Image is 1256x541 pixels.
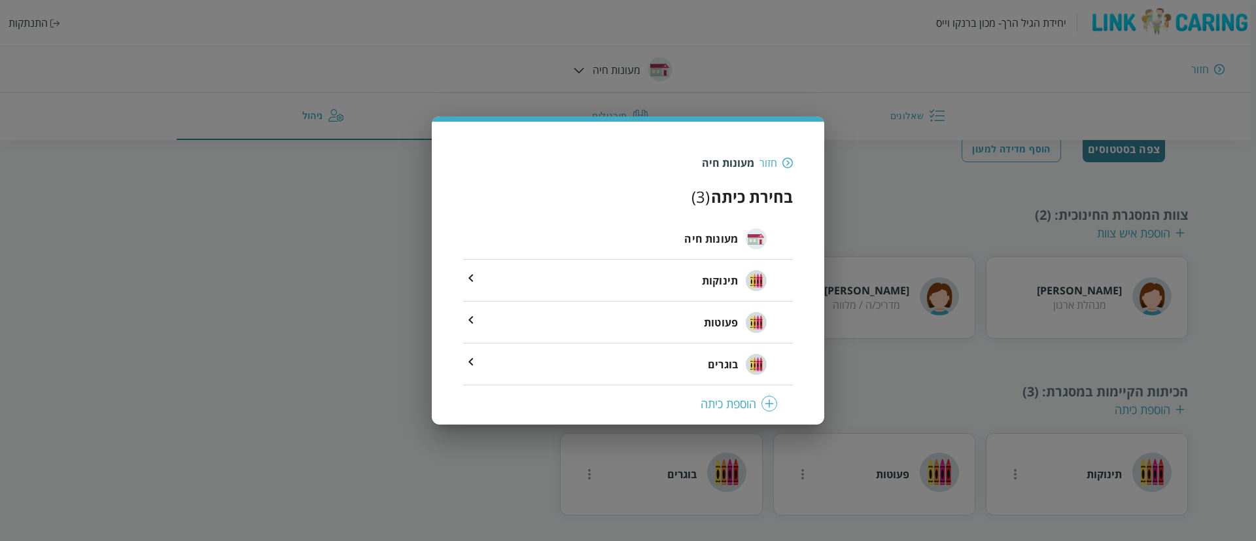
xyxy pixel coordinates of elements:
div: ( 3 ) [691,186,710,207]
h3: בחירת כיתה [711,186,793,207]
div: הוספת כיתה [479,396,777,411]
img: חזור [782,157,793,169]
img: מעונות חיה [746,228,767,249]
img: תינוקות [746,270,767,291]
img: בוגרים [746,354,767,375]
span: בוגרים [708,357,738,372]
span: תינוקות [702,273,738,288]
span: פעוטות [704,315,738,330]
div: מעונות חיה [702,156,754,170]
div: חזור [759,156,777,170]
img: plus [761,396,777,411]
span: מעונות חיה [684,231,738,247]
img: פעוטות [746,312,767,333]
